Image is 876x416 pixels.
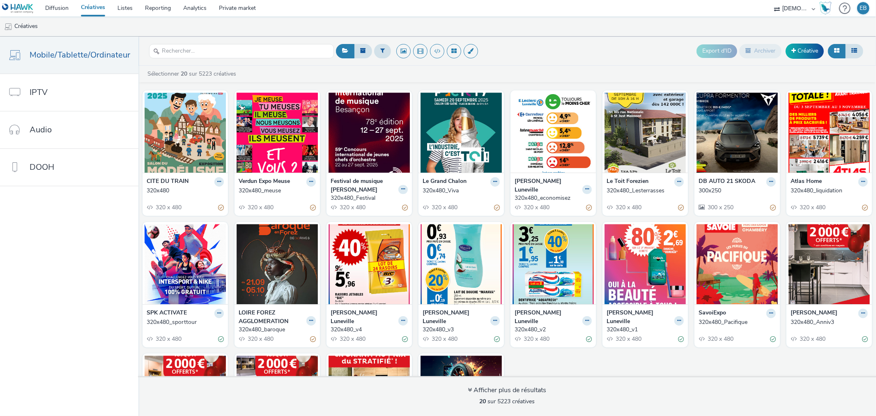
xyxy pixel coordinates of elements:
img: undefined Logo [2,3,34,14]
strong: SavoiExpo [699,309,726,318]
strong: [PERSON_NAME] Luneville [515,177,580,194]
strong: 20 [480,398,486,405]
a: Sélectionner sur 5223 créatives [147,70,239,78]
img: 320x480_v3 visual [421,224,502,304]
img: 320x480_v1 visual [605,224,686,304]
div: Afficher plus de résultats [468,386,547,395]
div: 320x480_v3 [423,326,497,334]
div: 320x480_Pacifique [699,318,773,326]
span: 320 x 480 [707,335,733,343]
a: 320x480_baroque [239,326,316,334]
div: 320x480_economisez [515,194,589,202]
a: 320x480_Festival [331,194,408,202]
div: Partiellement valide [310,203,316,212]
span: 320 x 480 [155,203,182,211]
div: EB [860,2,867,14]
div: Partiellement valide [862,203,868,212]
strong: [PERSON_NAME] [791,309,837,318]
a: Créative [786,44,824,58]
div: 320x480_meuse [239,187,313,195]
img: mobile [4,23,12,31]
strong: DB AUTO 21 SKODA [699,177,755,187]
span: Audio [30,124,52,136]
input: Rechercher... [149,44,334,58]
div: Valide [402,335,408,343]
span: 320 x 480 [155,335,182,343]
img: 320x480_Pacifique visual [697,224,778,304]
span: 320 x 480 [523,335,550,343]
button: Liste [845,44,863,58]
div: Valide [770,335,776,343]
button: Export d'ID [697,44,737,58]
span: 320 x 480 [247,203,274,211]
a: 320x480_Lesterrasses [607,187,684,195]
strong: Festival de musique [PERSON_NAME] [331,177,396,194]
span: 320 x 480 [247,335,274,343]
div: Valide [862,335,868,343]
img: 320x480_meuse visual [237,92,318,173]
img: 320x480_Lesterrasses visual [605,92,686,173]
a: 320x480_sporttour [147,318,224,326]
strong: [PERSON_NAME] Luneville [423,309,488,326]
div: Partiellement valide [218,203,224,212]
img: 320x480_economisez visual [513,92,594,173]
span: IPTV [30,86,48,98]
img: 300x250 visual [697,92,778,173]
img: 320x480_Viva visual [421,92,502,173]
strong: [PERSON_NAME] Luneville [515,309,580,326]
img: 320x480 visual [145,92,226,173]
a: Hawk Academy [819,2,835,15]
img: 320x480_Festival visual [329,92,410,173]
span: 320 x 480 [339,203,366,211]
a: 320x480_v4 [331,326,408,334]
div: Partiellement valide [678,203,684,212]
div: Partiellement valide [494,203,500,212]
div: 320x480_Festival [331,194,405,202]
div: Valide [586,335,592,343]
img: 320x480_v2 visual [513,224,594,304]
img: 320x480_Anniv3 visual [789,224,870,304]
span: 300 x 250 [707,203,733,211]
strong: SPK ACTIVATE [147,309,187,318]
strong: Le Grand Chalon [423,177,467,187]
div: Partiellement valide [586,203,592,212]
div: 300x250 [699,187,773,195]
div: 320x480_v1 [607,326,681,334]
span: 320 x 480 [431,203,458,211]
div: 320x480_Anniv3 [791,318,865,326]
a: 320x480_v1 [607,326,684,334]
div: 320x480_Viva [423,187,497,195]
strong: [PERSON_NAME] Luneville [331,309,396,326]
div: Valide [678,335,684,343]
img: Hawk Academy [819,2,832,15]
div: Valide [494,335,500,343]
div: Partiellement valide [310,335,316,343]
img: 320x480_sporttour visual [145,224,226,304]
span: 320 x 480 [339,335,366,343]
span: 320 x 480 [615,203,641,211]
span: DOOH [30,161,54,173]
span: 320 x 480 [615,335,641,343]
a: 320x480_liquidation [791,187,868,195]
strong: Verdun Expo Meuse [239,177,290,187]
a: 320x480_v3 [423,326,500,334]
a: 320x480_economisez [515,194,592,202]
strong: Le Toit Forezien [607,177,648,187]
strong: LOIRE FOREZ AGGLOMERATION [239,309,304,326]
div: Partiellement valide [770,203,776,212]
a: 320x480 [147,187,224,195]
img: 320x480_v4 visual [329,224,410,304]
strong: 20 [181,70,187,78]
div: 320x480 [147,187,221,195]
strong: [PERSON_NAME] Luneville [607,309,672,326]
img: 320x480_liquidation visual [789,92,870,173]
div: 320x480_liquidation [791,187,865,195]
span: 320 x 480 [799,203,825,211]
div: 320x480_sporttour [147,318,221,326]
div: 320x480_v4 [331,326,405,334]
a: 320x480_Anniv3 [791,318,868,326]
span: 320 x 480 [799,335,825,343]
div: 320x480_v2 [515,326,589,334]
span: Mobile/Tablette/Ordinateur [30,49,130,61]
